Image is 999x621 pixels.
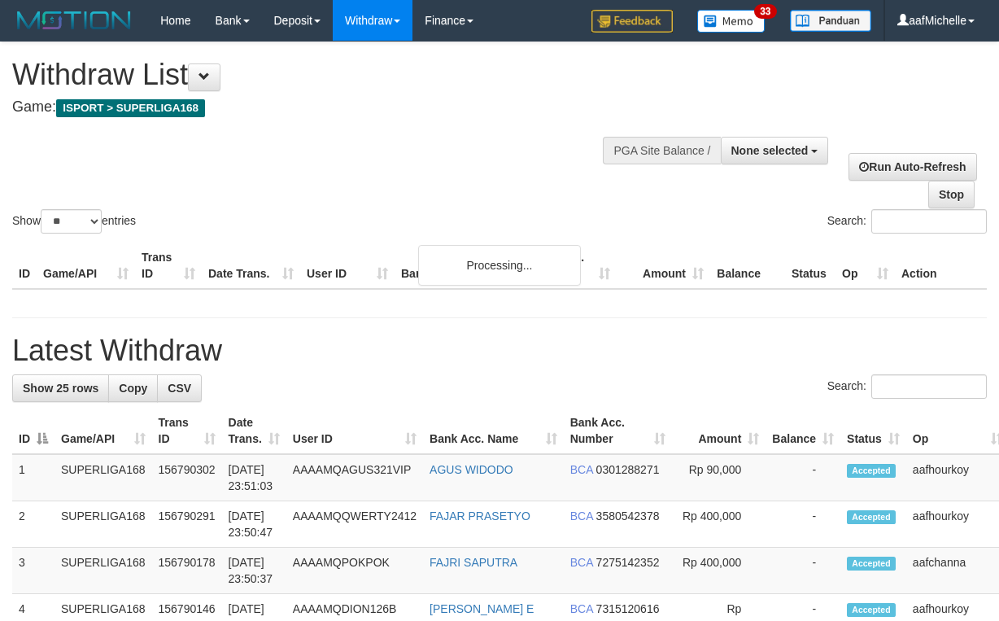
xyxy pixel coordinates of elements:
h1: Withdraw List [12,59,650,91]
td: AAAAMQPOKPOK [286,548,423,594]
a: Run Auto-Refresh [848,153,976,181]
span: CSV [168,382,191,395]
label: Show entries [12,209,136,234]
td: Rp 400,000 [672,501,766,548]
td: 156790302 [152,454,222,501]
a: CSV [157,374,202,402]
input: Search: [871,209,987,234]
select: Showentries [41,209,102,234]
a: Show 25 rows [12,374,109,402]
a: Stop [928,181,975,208]
span: Accepted [847,510,896,524]
td: SUPERLIGA168 [55,548,152,594]
th: Op [835,243,895,289]
span: BCA [570,602,593,615]
td: AAAAMQQWERTY2412 [286,501,423,548]
span: Show 25 rows [23,382,98,395]
span: Copy 0301288271 to clipboard [596,463,660,476]
th: Bank Acc. Name: activate to sort column ascending [423,408,564,454]
div: Processing... [418,245,581,286]
td: [DATE] 23:51:03 [222,454,286,501]
th: Status: activate to sort column ascending [840,408,906,454]
th: ID: activate to sort column descending [12,408,55,454]
th: User ID: activate to sort column ascending [286,408,423,454]
span: Copy [119,382,147,395]
th: Action [895,243,987,289]
td: [DATE] 23:50:47 [222,501,286,548]
th: Date Trans.: activate to sort column ascending [222,408,286,454]
th: Game/API [37,243,135,289]
td: Rp 90,000 [672,454,766,501]
span: Accepted [847,464,896,478]
img: MOTION_logo.png [12,8,136,33]
span: ISPORT > SUPERLIGA168 [56,99,205,117]
td: 1 [12,454,55,501]
a: AGUS WIDODO [430,463,513,476]
a: [PERSON_NAME] E [430,602,534,615]
label: Search: [827,209,987,234]
th: Date Trans. [202,243,300,289]
td: - [766,548,840,594]
th: Bank Acc. Number: activate to sort column ascending [564,408,672,454]
td: SUPERLIGA168 [55,454,152,501]
th: ID [12,243,37,289]
td: 2 [12,501,55,548]
span: None selected [731,144,809,157]
input: Search: [871,374,987,399]
th: Bank Acc. Name [395,243,523,289]
td: 3 [12,548,55,594]
span: Accepted [847,557,896,571]
th: Amount [617,243,710,289]
a: Copy [108,374,158,402]
td: 156790291 [152,501,222,548]
th: Balance [710,243,785,289]
td: 156790178 [152,548,222,594]
span: BCA [570,556,593,569]
img: panduan.png [790,10,871,32]
td: - [766,454,840,501]
th: Trans ID [135,243,202,289]
span: Copy 3580542378 to clipboard [596,509,660,523]
button: None selected [721,137,829,164]
th: Game/API: activate to sort column ascending [55,408,152,454]
th: Status [785,243,835,289]
th: Bank Acc. Number [523,243,617,289]
div: PGA Site Balance / [603,137,720,164]
th: Balance: activate to sort column ascending [766,408,840,454]
th: Amount: activate to sort column ascending [672,408,766,454]
span: BCA [570,509,593,523]
span: Accepted [847,603,896,617]
td: AAAAMQAGUS321VIP [286,454,423,501]
td: Rp 400,000 [672,548,766,594]
label: Search: [827,374,987,399]
th: User ID [300,243,395,289]
span: BCA [570,463,593,476]
h1: Latest Withdraw [12,335,987,367]
a: FAJRI SAPUTRA [430,556,517,569]
img: Feedback.jpg [591,10,673,33]
span: 33 [754,4,776,19]
a: FAJAR PRASETYO [430,509,530,523]
td: [DATE] 23:50:37 [222,548,286,594]
td: SUPERLIGA168 [55,501,152,548]
td: - [766,501,840,548]
h4: Game: [12,99,650,116]
span: Copy 7315120616 to clipboard [596,602,660,615]
img: Button%20Memo.svg [697,10,766,33]
span: Copy 7275142352 to clipboard [596,556,660,569]
th: Trans ID: activate to sort column ascending [152,408,222,454]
